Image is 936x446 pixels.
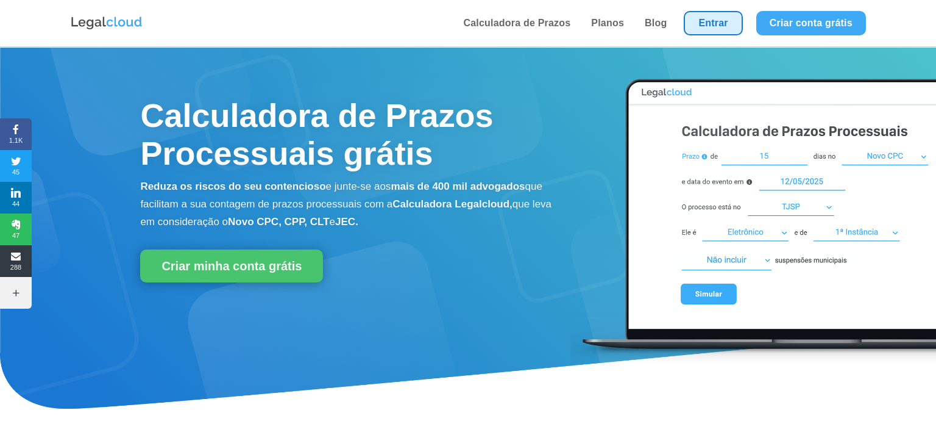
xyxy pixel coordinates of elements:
[570,66,936,365] img: Calculadora de Prazos Processuais Legalcloud
[391,181,525,192] b: mais de 400 mil advogados
[570,357,936,367] a: Calculadora de Prazos Processuais Legalcloud
[756,11,866,35] a: Criar conta grátis
[140,97,493,171] span: Calculadora de Prazos Processuais grátis
[684,11,742,35] a: Entrar
[140,181,325,192] b: Reduza os riscos do seu contencioso
[228,216,330,228] b: Novo CPC, CPP, CLT
[140,250,323,282] a: Criar minha conta grátis
[70,15,143,31] img: Logo da Legalcloud
[335,216,358,228] b: JEC.
[392,198,512,210] b: Calculadora Legalcloud,
[140,178,561,231] p: e junte-se aos que facilitam a sua contagem de prazos processuais com a que leva em consideração o e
